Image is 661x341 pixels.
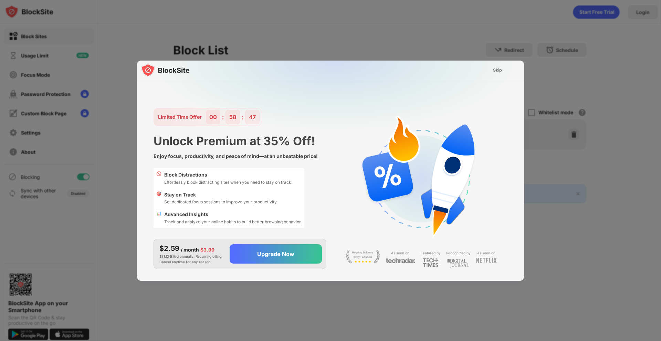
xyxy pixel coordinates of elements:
[156,211,161,225] div: 📊
[446,250,471,256] div: Recognized by
[164,199,277,205] div: Set dedicated focus sessions to improve your productivity.
[257,251,294,257] div: Upgrade Now
[164,219,302,225] div: Track and analyze your online habits to build better browsing behavior.
[423,258,439,267] img: light-techtimes.svg
[421,250,441,256] div: Featured by
[181,246,199,254] div: / month
[200,246,214,254] div: $3.99
[159,243,179,254] div: $2.59
[493,67,502,74] div: Skip
[159,243,224,265] div: $31.12 Billed annually. Recurring billing. Cancel anytime for any reason
[386,258,415,264] img: light-techradar.svg
[141,61,528,197] img: gradient.svg
[156,191,161,205] div: 🎯
[164,211,302,218] div: Advanced Insights
[391,250,409,256] div: As seen on
[476,258,497,263] img: light-netflix.svg
[477,250,495,256] div: As seen on
[346,250,380,264] img: light-stay-focus.svg
[447,258,469,269] img: light-digital-journal.svg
